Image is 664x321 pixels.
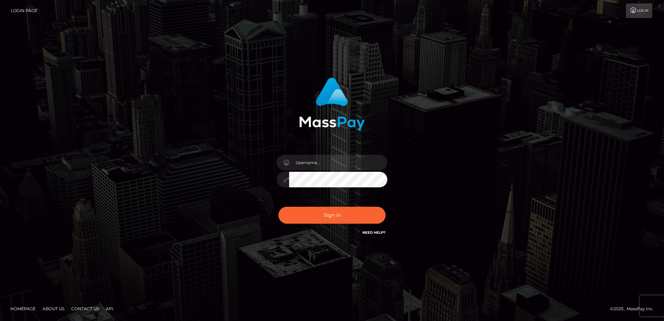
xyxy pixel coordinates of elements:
a: API [103,303,116,314]
a: Login [626,3,652,18]
div: © 2025 , MassPay Inc. [610,305,659,313]
a: About Us [40,303,67,314]
img: MassPay Login [299,78,365,131]
button: Sign in [278,207,386,224]
a: Login Page [11,3,37,18]
a: Contact Us [68,303,102,314]
a: Homepage [8,303,38,314]
input: Username... [289,155,387,170]
a: Need Help? [362,230,386,235]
